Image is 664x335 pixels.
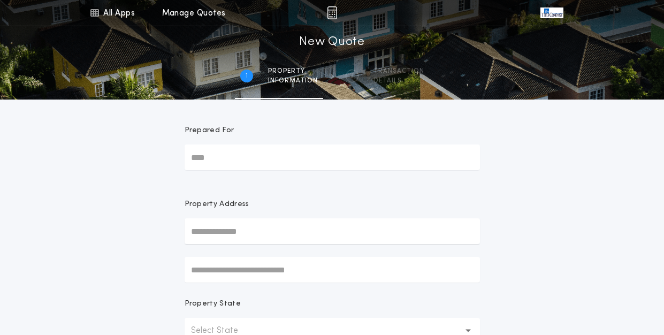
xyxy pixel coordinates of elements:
[350,72,354,80] h2: 2
[299,34,364,51] h1: New Quote
[246,72,248,80] h2: 1
[185,125,234,136] p: Prepared For
[185,144,480,170] input: Prepared For
[185,199,480,210] p: Property Address
[268,77,318,85] span: information
[268,67,318,75] span: Property
[540,7,563,18] img: vs-icon
[373,67,424,75] span: Transaction
[327,6,337,19] img: img
[185,299,241,309] p: Property State
[373,77,424,85] span: details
